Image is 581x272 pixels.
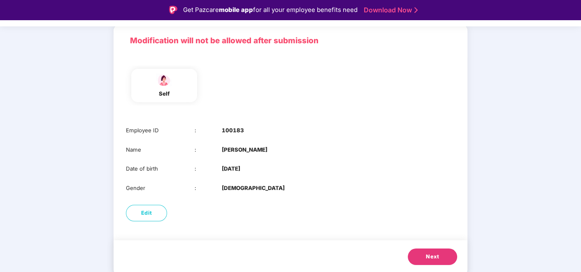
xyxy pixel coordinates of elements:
[195,184,222,192] div: :
[141,209,152,217] span: Edit
[126,164,195,173] div: Date of birth
[195,126,222,135] div: :
[222,184,285,192] b: [DEMOGRAPHIC_DATA]
[222,126,244,135] b: 100183
[414,6,418,14] img: Stroke
[222,164,240,173] b: [DATE]
[130,35,451,47] p: Modification will not be allowed after submission
[126,184,195,192] div: Gender
[364,6,415,14] a: Download Now
[154,73,174,87] img: svg+xml;base64,PHN2ZyBpZD0iU3BvdXNlX2ljb24iIHhtbG5zPSJodHRwOi8vd3d3LnczLm9yZy8yMDAwL3N2ZyIgd2lkdG...
[222,145,267,154] b: [PERSON_NAME]
[169,6,177,14] img: Logo
[126,126,195,135] div: Employee ID
[195,164,222,173] div: :
[408,249,457,265] button: Next
[183,5,358,15] div: Get Pazcare for all your employee benefits need
[195,145,222,154] div: :
[426,253,439,261] span: Next
[126,145,195,154] div: Name
[126,205,167,221] button: Edit
[154,89,174,98] div: self
[219,6,253,14] strong: mobile app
